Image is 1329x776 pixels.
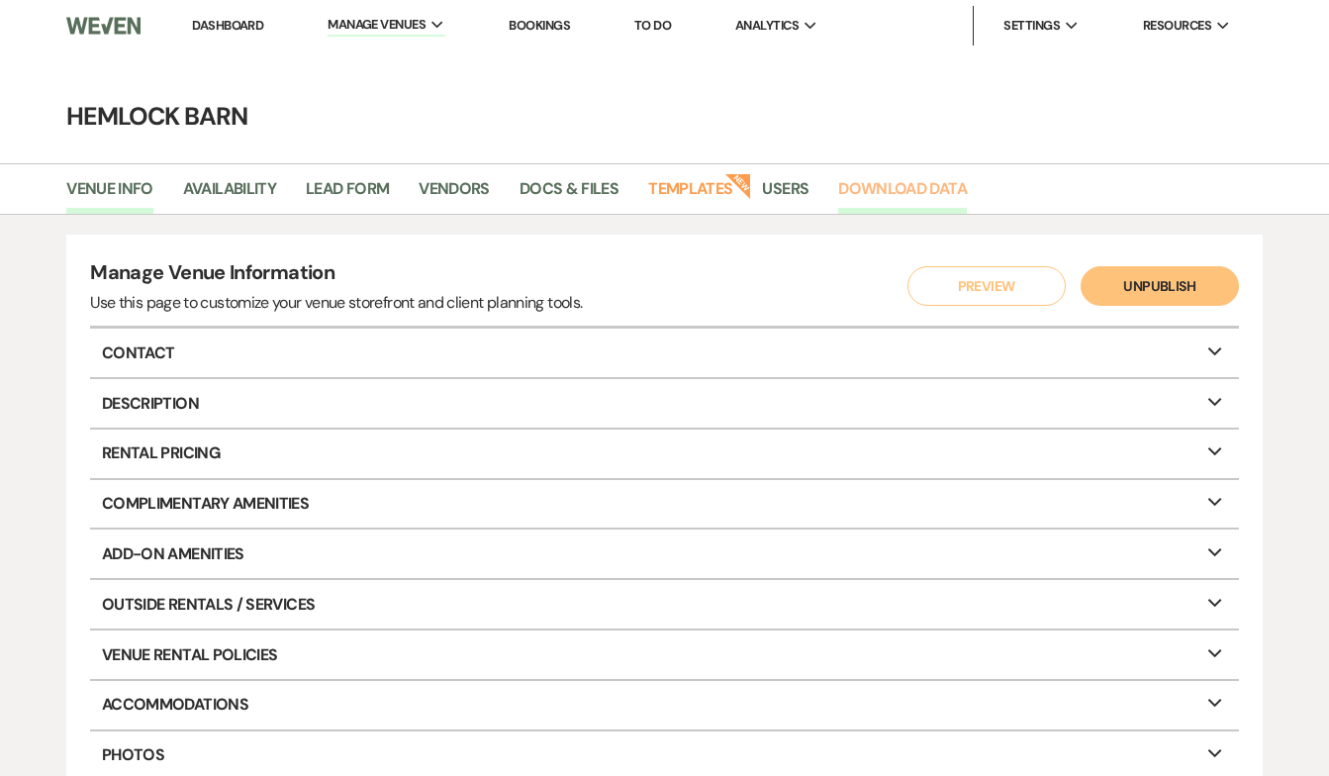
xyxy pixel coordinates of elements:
[90,329,1238,377] p: Contact
[634,17,671,34] a: To Do
[90,379,1238,428] p: Description
[90,291,582,315] div: Use this page to customize your venue storefront and client planning tools.
[907,266,1066,306] button: Preview
[183,176,276,214] a: Availability
[192,17,263,34] a: Dashboard
[328,15,426,35] span: Manage Venues
[90,580,1238,629] p: Outside Rentals / Services
[90,480,1238,529] p: Complimentary Amenities
[725,171,753,199] strong: New
[762,176,808,214] a: Users
[902,266,1061,306] a: Preview
[419,176,490,214] a: Vendors
[735,16,799,36] span: Analytics
[1003,16,1060,36] span: Settings
[90,630,1238,679] p: Venue Rental Policies
[1081,266,1239,306] button: Unpublish
[90,681,1238,729] p: Accommodations
[520,176,618,214] a: Docs & Files
[90,430,1238,478] p: Rental Pricing
[66,5,141,47] img: Weven Logo
[1143,16,1211,36] span: Resources
[838,176,967,214] a: Download Data
[90,530,1238,578] p: Add-On Amenities
[509,17,570,34] a: Bookings
[648,176,732,214] a: Templates
[306,176,389,214] a: Lead Form
[90,258,582,291] h4: Manage Venue Information
[66,176,153,214] a: Venue Info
